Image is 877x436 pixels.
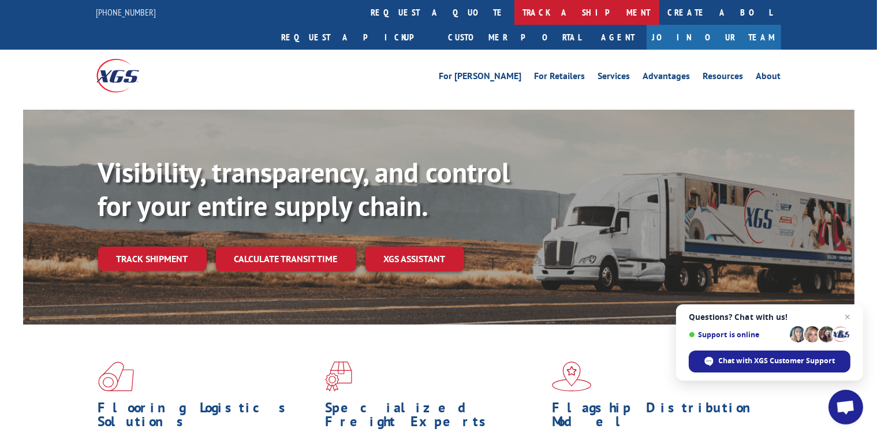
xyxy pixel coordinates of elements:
[98,154,510,223] b: Visibility, transparency, and control for your entire supply chain.
[535,72,585,84] a: For Retailers
[98,247,207,271] a: Track shipment
[98,362,134,392] img: xgs-icon-total-supply-chain-intelligence-red
[590,25,647,50] a: Agent
[439,72,522,84] a: For [PERSON_NAME]
[325,401,543,434] h1: Specialized Freight Experts
[643,72,691,84] a: Advantages
[689,330,786,339] span: Support is online
[689,351,850,372] span: Chat with XGS Customer Support
[719,356,835,366] span: Chat with XGS Customer Support
[552,401,770,434] h1: Flagship Distribution Model
[98,401,316,434] h1: Flooring Logistics Solutions
[552,362,592,392] img: xgs-icon-flagship-distribution-model-red
[829,390,863,424] a: Open chat
[756,72,781,84] a: About
[365,247,464,271] a: XGS ASSISTANT
[647,25,781,50] a: Join Our Team
[325,362,352,392] img: xgs-icon-focused-on-flooring-red
[440,25,590,50] a: Customer Portal
[598,72,630,84] a: Services
[96,6,156,18] a: [PHONE_NUMBER]
[273,25,440,50] a: Request a pickup
[703,72,744,84] a: Resources
[689,312,850,322] span: Questions? Chat with us!
[216,247,356,271] a: Calculate transit time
